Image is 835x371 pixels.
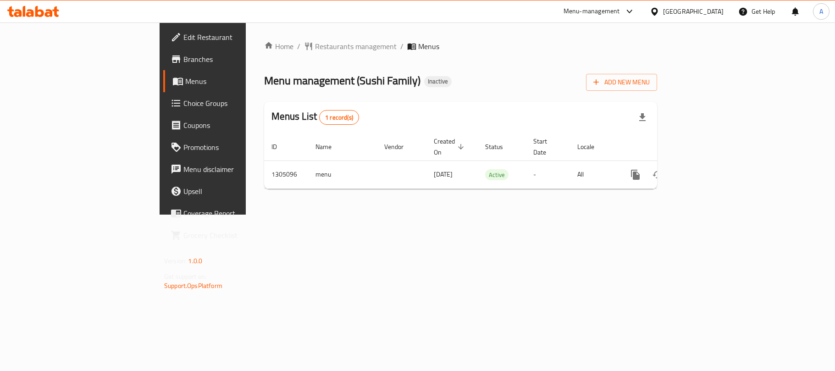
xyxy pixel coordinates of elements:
[631,106,653,128] div: Export file
[163,202,299,224] a: Coverage Report
[400,41,404,52] li: /
[485,170,509,180] span: Active
[183,208,292,219] span: Coverage Report
[164,271,206,282] span: Get support on:
[183,142,292,153] span: Promotions
[183,54,292,65] span: Branches
[271,141,289,152] span: ID
[564,6,620,17] div: Menu-management
[625,164,647,186] button: more
[163,158,299,180] a: Menu disclaimer
[533,136,559,158] span: Start Date
[308,161,377,188] td: menu
[163,114,299,136] a: Coupons
[319,110,359,125] div: Total records count
[163,224,299,246] a: Grocery Checklist
[304,41,397,52] a: Restaurants management
[320,113,359,122] span: 1 record(s)
[315,141,343,152] span: Name
[163,70,299,92] a: Menus
[663,6,724,17] div: [GEOGRAPHIC_DATA]
[586,74,657,91] button: Add New Menu
[183,230,292,241] span: Grocery Checklist
[163,136,299,158] a: Promotions
[593,77,650,88] span: Add New Menu
[570,161,617,188] td: All
[264,133,720,189] table: enhanced table
[577,141,606,152] span: Locale
[384,141,415,152] span: Vendor
[424,76,452,87] div: Inactive
[163,92,299,114] a: Choice Groups
[434,136,467,158] span: Created On
[418,41,439,52] span: Menus
[819,6,823,17] span: A
[164,280,222,292] a: Support.OpsPlatform
[183,120,292,131] span: Coupons
[183,98,292,109] span: Choice Groups
[434,168,453,180] span: [DATE]
[264,70,420,91] span: Menu management ( Sushi Family )
[617,133,720,161] th: Actions
[271,110,359,125] h2: Menus List
[526,161,570,188] td: -
[163,180,299,202] a: Upsell
[315,41,397,52] span: Restaurants management
[264,41,657,52] nav: breadcrumb
[485,141,515,152] span: Status
[163,48,299,70] a: Branches
[188,255,202,267] span: 1.0.0
[485,169,509,180] div: Active
[185,76,292,87] span: Menus
[424,78,452,85] span: Inactive
[183,164,292,175] span: Menu disclaimer
[164,255,187,267] span: Version:
[183,32,292,43] span: Edit Restaurant
[647,164,669,186] button: Change Status
[163,26,299,48] a: Edit Restaurant
[183,186,292,197] span: Upsell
